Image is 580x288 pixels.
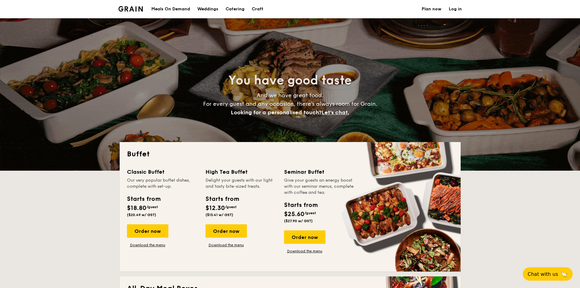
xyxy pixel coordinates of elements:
span: $18.80 [127,204,146,212]
a: Download the menu [284,249,325,254]
button: Chat with us🦙 [523,267,573,281]
div: Starts from [206,194,239,204]
div: Order now [206,224,247,238]
span: ($20.49 w/ GST) [127,213,156,217]
span: $12.30 [206,204,225,212]
span: /guest [304,211,316,215]
a: Logotype [118,6,143,12]
a: Download the menu [127,243,168,247]
div: Seminar Buffet [284,168,355,176]
span: ($13.41 w/ GST) [206,213,233,217]
span: You have good taste [228,73,352,88]
div: Starts from [127,194,160,204]
span: /guest [225,205,237,209]
a: Download the menu [206,243,247,247]
div: Order now [127,224,168,238]
h2: Buffet [127,149,453,159]
div: Delight your guests with our light and tasty bite-sized treats. [206,177,277,190]
span: /guest [146,205,158,209]
span: ($27.90 w/ GST) [284,219,313,223]
span: And we have great food. For every guest and any occasion, there’s always room for Grain. [203,92,377,116]
span: Chat with us [528,271,558,277]
span: $25.60 [284,211,304,218]
div: Order now [284,230,325,244]
span: Let's chat. [322,109,349,116]
div: High Tea Buffet [206,168,277,176]
div: Classic Buffet [127,168,198,176]
span: Looking for a personalised touch? [231,109,322,116]
div: Give your guests an energy boost with our seminar menus, complete with coffee and tea. [284,177,355,196]
div: Our very popular buffet dishes, complete with set-up. [127,177,198,190]
div: Starts from [284,201,317,210]
span: 🦙 [561,271,568,278]
img: Grain [118,6,143,12]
